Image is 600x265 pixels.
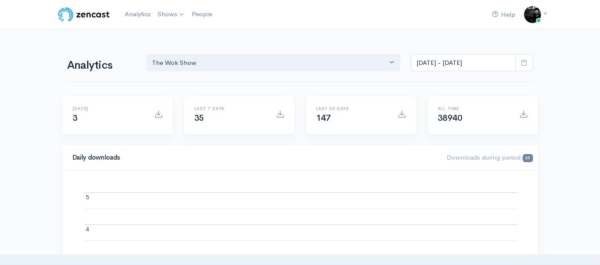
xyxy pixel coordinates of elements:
[152,58,388,68] div: The Wok Show
[86,226,89,233] text: 4
[57,6,111,23] img: ZenCast Logo
[86,194,89,201] text: 5
[194,106,266,111] h6: Last 7 days
[438,113,462,123] span: 38940
[194,113,204,123] span: 35
[73,154,437,161] h4: Daily downloads
[154,5,188,24] a: Shows
[316,106,387,111] h6: Last 30 days
[447,153,533,161] span: Downloads during period:
[188,5,216,23] a: People
[121,5,154,23] a: Analytics
[411,54,516,72] input: analytics date range selector
[67,59,136,72] h1: Analytics
[146,54,401,72] button: The Wok Show
[73,106,144,111] h6: [DATE]
[438,106,509,111] h6: All time
[73,113,78,123] span: 3
[523,154,533,162] span: 69
[489,6,519,24] a: Help
[316,113,331,123] span: 147
[524,6,541,23] img: ...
